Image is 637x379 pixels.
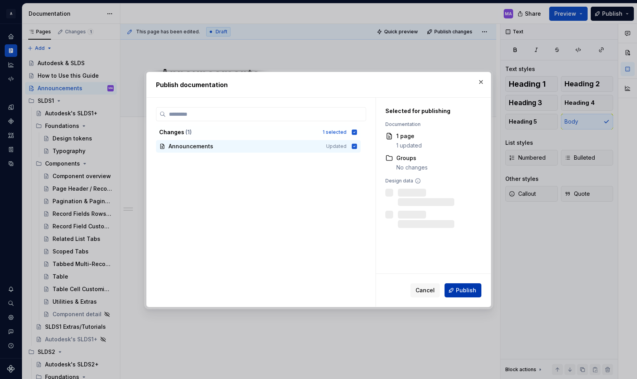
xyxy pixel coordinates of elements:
[385,121,477,128] div: Documentation
[326,143,347,149] span: Updated
[156,80,481,89] h2: Publish documentation
[159,128,318,136] div: Changes
[396,132,422,140] div: 1 page
[385,178,477,184] div: Design data
[410,283,440,297] button: Cancel
[456,286,476,294] span: Publish
[385,107,477,115] div: Selected for publishing
[396,154,428,162] div: Groups
[323,129,347,135] div: 1 selected
[169,142,213,150] span: Announcements
[416,286,435,294] span: Cancel
[396,164,428,171] div: No changes
[185,129,192,135] span: ( 1 )
[396,142,422,149] div: 1 updated
[445,283,481,297] button: Publish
